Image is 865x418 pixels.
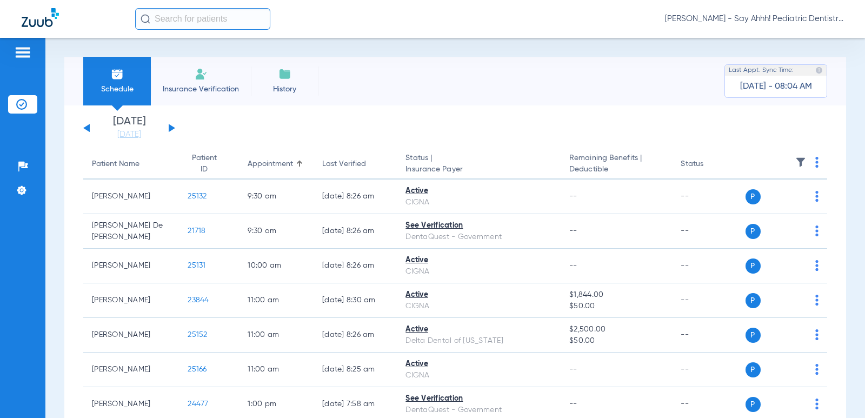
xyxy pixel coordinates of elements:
[322,158,366,170] div: Last Verified
[259,84,310,95] span: History
[248,158,293,170] div: Appointment
[14,46,31,59] img: hamburger-icon
[569,227,577,235] span: --
[239,180,314,214] td: 9:30 AM
[746,258,761,274] span: P
[815,364,819,375] img: group-dot-blue.svg
[111,68,124,81] img: Schedule
[314,318,397,353] td: [DATE] 8:26 AM
[278,68,291,81] img: History
[746,397,761,412] span: P
[672,180,745,214] td: --
[405,255,552,266] div: Active
[141,14,150,24] img: Search Icon
[672,249,745,283] td: --
[405,301,552,312] div: CIGNA
[405,231,552,243] div: DentaQuest - Government
[672,353,745,387] td: --
[746,293,761,308] span: P
[314,180,397,214] td: [DATE] 8:26 AM
[314,353,397,387] td: [DATE] 8:25 AM
[188,366,207,373] span: 25166
[740,81,812,92] span: [DATE] - 08:04 AM
[569,324,663,335] span: $2,500.00
[569,289,663,301] span: $1,844.00
[159,84,243,95] span: Insurance Verification
[397,149,561,180] th: Status |
[322,158,388,170] div: Last Verified
[188,152,221,175] div: Patient ID
[405,185,552,197] div: Active
[569,335,663,347] span: $50.00
[569,366,577,373] span: --
[239,214,314,249] td: 9:30 AM
[188,331,207,339] span: 25152
[815,295,819,306] img: group-dot-blue.svg
[83,353,179,387] td: [PERSON_NAME]
[569,400,577,408] span: --
[188,400,208,408] span: 24477
[83,318,179,353] td: [PERSON_NAME]
[405,335,552,347] div: Delta Dental of [US_STATE]
[83,214,179,249] td: [PERSON_NAME] De [PERSON_NAME]
[83,283,179,318] td: [PERSON_NAME]
[815,260,819,271] img: group-dot-blue.svg
[239,353,314,387] td: 11:00 AM
[815,67,823,74] img: last sync help info
[239,249,314,283] td: 10:00 AM
[188,193,207,200] span: 25132
[795,157,806,168] img: filter.svg
[815,157,819,168] img: group-dot-blue.svg
[314,249,397,283] td: [DATE] 8:26 AM
[405,324,552,335] div: Active
[405,197,552,208] div: CIGNA
[561,149,672,180] th: Remaining Benefits |
[92,158,170,170] div: Patient Name
[22,8,59,27] img: Zuub Logo
[405,289,552,301] div: Active
[405,359,552,370] div: Active
[83,249,179,283] td: [PERSON_NAME]
[746,328,761,343] span: P
[569,193,577,200] span: --
[248,158,305,170] div: Appointment
[746,189,761,204] span: P
[729,65,794,76] span: Last Appt. Sync Time:
[815,225,819,236] img: group-dot-blue.svg
[91,84,143,95] span: Schedule
[665,14,843,24] span: [PERSON_NAME] - Say Ahhh! Pediatric Dentistry
[239,283,314,318] td: 11:00 AM
[135,8,270,30] input: Search for patients
[815,399,819,409] img: group-dot-blue.svg
[405,164,552,175] span: Insurance Payer
[188,262,205,269] span: 25131
[672,149,745,180] th: Status
[746,362,761,377] span: P
[405,220,552,231] div: See Verification
[569,262,577,269] span: --
[569,301,663,312] span: $50.00
[97,129,162,140] a: [DATE]
[672,214,745,249] td: --
[239,318,314,353] td: 11:00 AM
[83,180,179,214] td: [PERSON_NAME]
[672,318,745,353] td: --
[97,116,162,140] li: [DATE]
[815,191,819,202] img: group-dot-blue.svg
[405,266,552,277] div: CIGNA
[815,329,819,340] img: group-dot-blue.svg
[92,158,139,170] div: Patient Name
[672,283,745,318] td: --
[405,393,552,404] div: See Verification
[314,214,397,249] td: [DATE] 8:26 AM
[405,370,552,381] div: CIGNA
[188,296,209,304] span: 23844
[188,152,230,175] div: Patient ID
[746,224,761,239] span: P
[314,283,397,318] td: [DATE] 8:30 AM
[569,164,663,175] span: Deductible
[405,404,552,416] div: DentaQuest - Government
[188,227,205,235] span: 21718
[195,68,208,81] img: Manual Insurance Verification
